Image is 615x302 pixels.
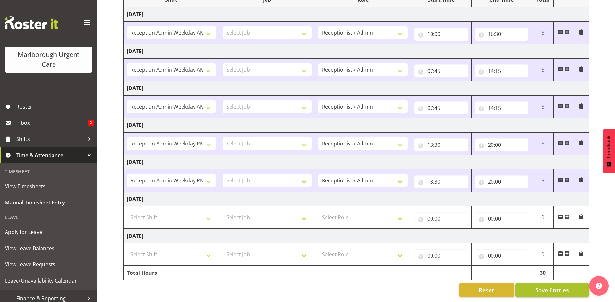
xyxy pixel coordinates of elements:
[475,64,529,77] input: Click to select...
[5,16,58,29] img: Rosterit website logo
[5,276,92,285] span: Leave/Unavailability Calendar
[475,28,529,41] input: Click to select...
[2,211,96,224] div: Leave
[124,229,589,243] td: [DATE]
[603,129,615,173] button: Feedback - Show survey
[515,283,589,297] button: Save Entries
[532,243,554,266] td: 0
[2,240,96,256] a: View Leave Balances
[16,102,94,111] span: Roster
[124,192,589,206] td: [DATE]
[414,249,468,262] input: Click to select...
[532,206,554,229] td: 0
[2,256,96,273] a: View Leave Requests
[475,249,529,262] input: Click to select...
[459,283,514,297] button: Reset
[124,44,589,59] td: [DATE]
[2,165,96,178] div: Timesheet
[475,175,529,188] input: Click to select...
[5,198,92,207] span: Manual Timesheet Entry
[596,283,602,289] img: help-xxl-2.png
[532,133,554,155] td: 6
[88,120,94,126] span: 2
[414,138,468,151] input: Click to select...
[124,155,589,169] td: [DATE]
[5,227,92,237] span: Apply for Leave
[16,134,84,144] span: Shifts
[532,96,554,118] td: 6
[2,224,96,240] a: Apply for Leave
[414,101,468,114] input: Click to select...
[475,101,529,114] input: Click to select...
[2,273,96,289] a: Leave/Unavailability Calendar
[16,150,84,160] span: Time & Attendance
[475,212,529,225] input: Click to select...
[414,175,468,188] input: Click to select...
[5,181,92,191] span: View Timesheets
[5,260,92,269] span: View Leave Requests
[124,81,589,96] td: [DATE]
[479,286,494,294] span: Reset
[532,59,554,81] td: 6
[124,118,589,133] td: [DATE]
[124,266,219,280] td: Total Hours
[532,22,554,44] td: 6
[16,118,88,128] span: Inbox
[5,243,92,253] span: View Leave Balances
[2,194,96,211] a: Manual Timesheet Entry
[535,286,569,294] span: Save Entries
[606,135,612,158] span: Feedback
[2,178,96,194] a: View Timesheets
[414,28,468,41] input: Click to select...
[532,266,554,280] td: 30
[475,138,529,151] input: Click to select...
[414,212,468,225] input: Click to select...
[124,7,589,22] td: [DATE]
[532,169,554,192] td: 6
[11,50,86,69] div: Marlborough Urgent Care
[414,64,468,77] input: Click to select...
